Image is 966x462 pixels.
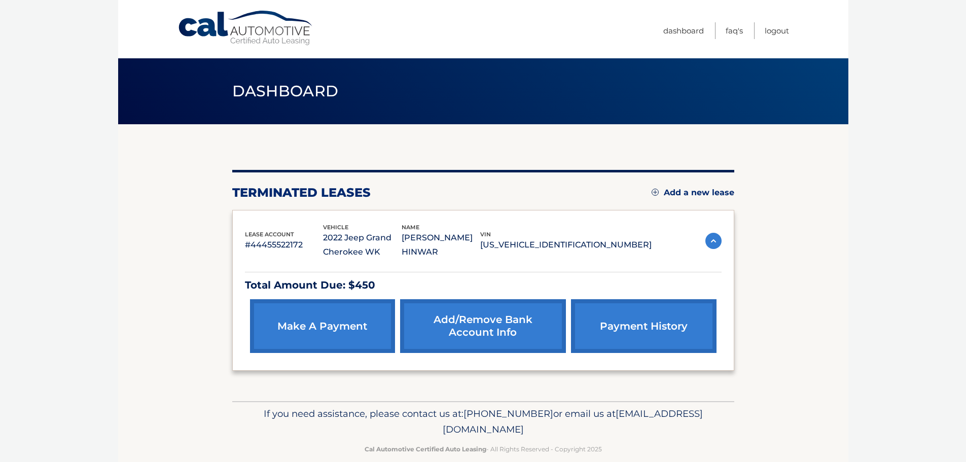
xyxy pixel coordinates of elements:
[245,238,324,252] p: #44455522172
[177,10,314,46] a: Cal Automotive
[765,22,789,39] a: Logout
[323,224,348,231] span: vehicle
[571,299,716,353] a: payment history
[402,231,480,259] p: [PERSON_NAME] HINWAR
[463,408,553,419] span: [PHONE_NUMBER]
[402,224,419,231] span: name
[239,406,728,438] p: If you need assistance, please contact us at: or email us at
[245,276,722,294] p: Total Amount Due: $450
[232,185,371,200] h2: terminated leases
[726,22,743,39] a: FAQ's
[323,231,402,259] p: 2022 Jeep Grand Cherokee WK
[245,231,294,238] span: lease account
[480,231,491,238] span: vin
[652,188,734,198] a: Add a new lease
[652,189,659,196] img: add.svg
[239,444,728,454] p: - All Rights Reserved - Copyright 2025
[480,238,652,252] p: [US_VEHICLE_IDENTIFICATION_NUMBER]
[232,82,339,100] span: Dashboard
[365,445,486,453] strong: Cal Automotive Certified Auto Leasing
[705,233,722,249] img: accordion-active.svg
[663,22,704,39] a: Dashboard
[400,299,566,353] a: Add/Remove bank account info
[250,299,395,353] a: make a payment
